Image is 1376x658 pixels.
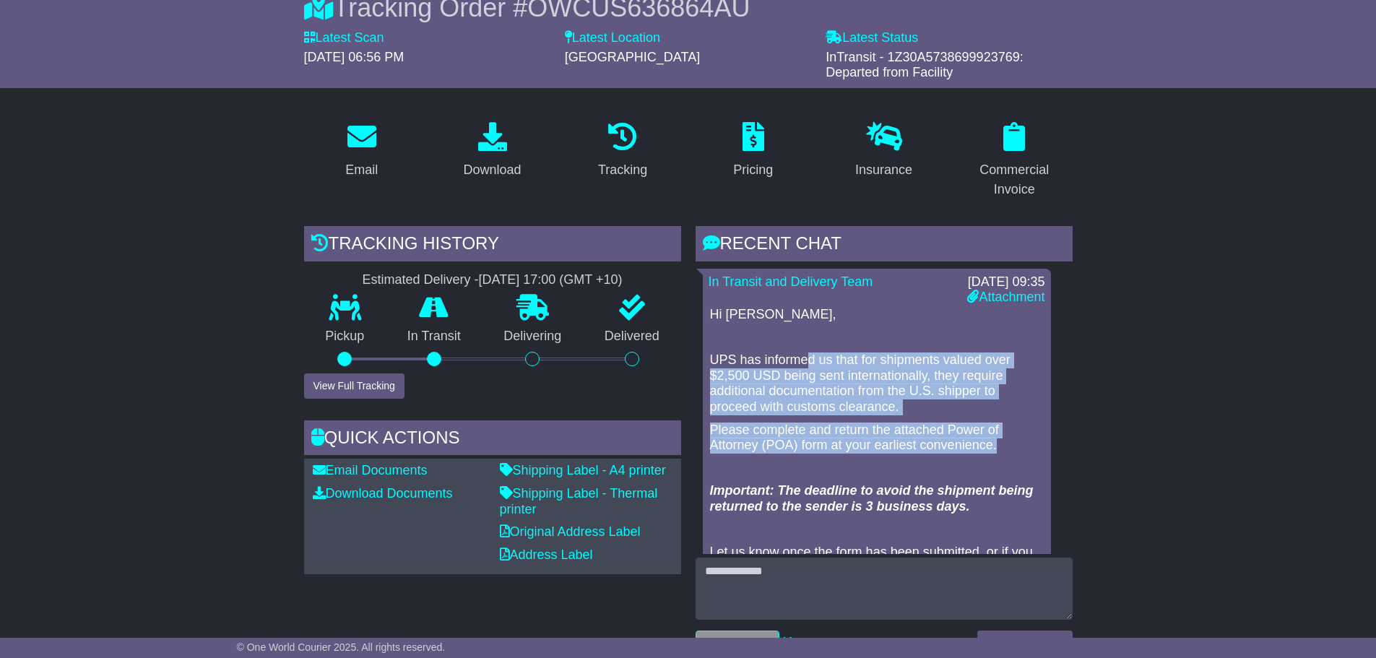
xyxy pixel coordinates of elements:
div: Download [463,160,521,180]
div: Insurance [855,160,912,180]
p: Please complete and return the attached Power of Attorney (POA) form at your earliest convenience. [710,423,1044,454]
p: Let us know once the form has been submitted, or if you need any assistance. [710,545,1044,576]
a: Commercial Invoice [956,117,1073,204]
label: Latest Status [826,30,918,46]
a: Download [454,117,530,185]
a: Shipping Label - Thermal printer [500,486,658,516]
div: Estimated Delivery - [304,272,681,288]
span: © One World Courier 2025. All rights reserved. [237,641,446,653]
div: Quick Actions [304,420,681,459]
label: Latest Location [565,30,660,46]
p: Hi [PERSON_NAME], [710,307,1044,323]
a: In Transit and Delivery Team [709,274,873,289]
div: RECENT CHAT [696,226,1073,265]
span: [GEOGRAPHIC_DATA] [565,50,700,64]
a: Original Address Label [500,524,641,539]
div: Tracking [598,160,647,180]
span: [DATE] 06:56 PM [304,50,404,64]
span: InTransit - 1Z30A5738699923769: Departed from Facility [826,50,1024,80]
p: In Transit [386,329,483,345]
button: Send a Message [977,631,1072,656]
a: Shipping Label - A4 printer [500,463,666,477]
div: Email [345,160,378,180]
a: Pricing [724,117,782,185]
div: Pricing [733,160,773,180]
div: [DATE] 17:00 (GMT +10) [479,272,623,288]
a: Download Documents [313,486,453,501]
strong: Important: The deadline to avoid the shipment being returned to the sender is 3 business days. [710,483,1034,514]
p: Pickup [304,329,386,345]
a: Email [336,117,387,185]
a: Insurance [846,117,922,185]
p: Delivered [583,329,681,345]
a: Address Label [500,547,593,562]
a: Email Documents [313,463,428,477]
button: View Full Tracking [304,373,404,399]
div: [DATE] 09:35 [967,274,1044,290]
p: UPS has informed us that for shipments valued over $2,500 USD being sent internationally, they re... [710,352,1044,415]
p: Delivering [483,329,584,345]
a: Attachment [967,290,1044,304]
a: Tracking [589,117,657,185]
label: Latest Scan [304,30,384,46]
div: Tracking history [304,226,681,265]
div: Commercial Invoice [966,160,1063,199]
